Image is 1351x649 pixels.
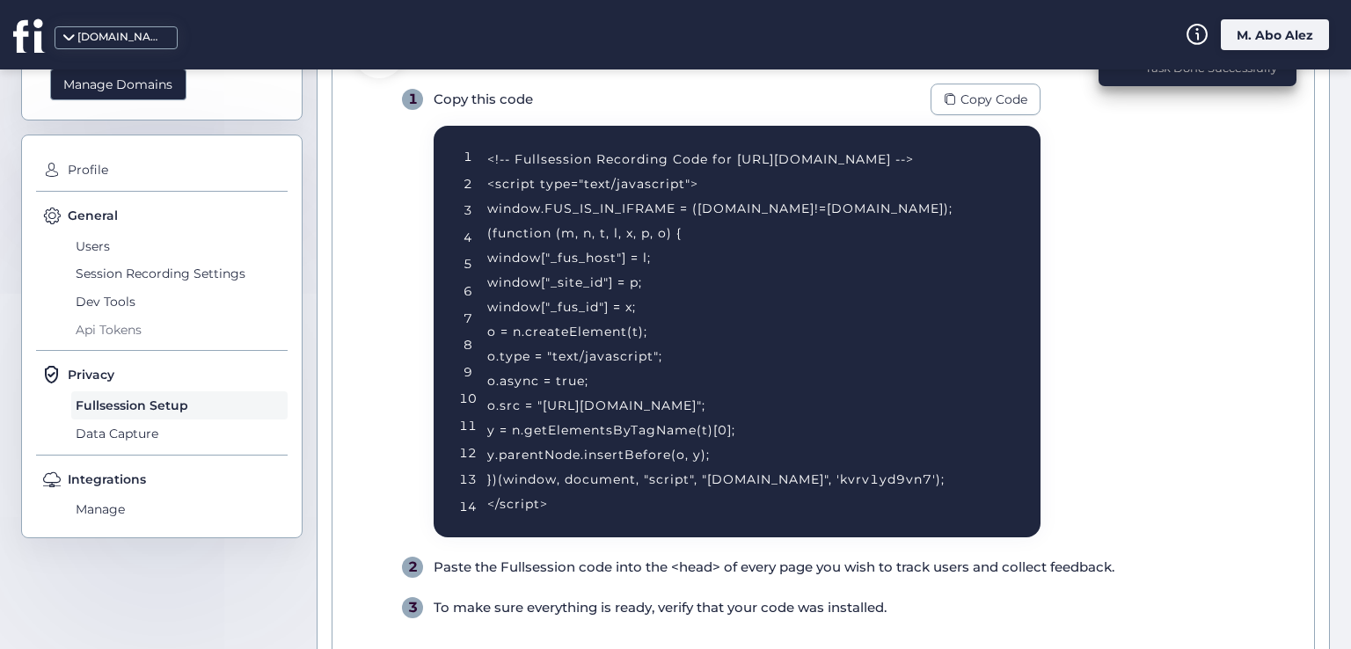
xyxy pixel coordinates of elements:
[402,89,423,110] div: 1
[464,335,472,354] div: 8
[77,29,165,46] div: [DOMAIN_NAME]
[464,309,472,328] div: 7
[68,365,114,384] span: Privacy
[459,497,477,516] div: 14
[487,147,997,516] div: <!-- Fullsession Recording Code for [URL][DOMAIN_NAME] --> <script type="text/javascript"> window...
[71,316,288,344] span: Api Tokens
[63,157,288,185] span: Profile
[960,90,1027,109] span: Copy Code
[1221,19,1329,50] div: M. Abo Alez
[71,288,288,316] span: Dev Tools
[434,557,1114,578] div: Paste the Fullsession code into the <head> of every page you wish to track users and collect feed...
[68,206,118,225] span: General
[71,391,288,419] span: Fullsession Setup
[459,470,477,489] div: 13
[464,228,472,247] div: 4
[71,260,288,288] span: Session Recording Settings
[434,597,887,618] div: To make sure everything is ready, verify that your code was installed.
[68,470,146,489] span: Integrations
[459,443,477,463] div: 12
[459,416,477,435] div: 11
[459,389,477,408] div: 10
[464,362,472,382] div: 9
[464,174,472,193] div: 2
[71,232,288,260] span: Users
[71,419,288,448] span: Data Capture
[71,496,288,524] span: Manage
[464,281,472,301] div: 6
[402,597,423,618] div: 3
[434,89,533,110] div: Copy this code
[464,201,472,220] div: 3
[402,557,423,578] div: 2
[464,147,472,166] div: 1
[50,69,186,101] div: Manage Domains
[464,254,472,273] div: 5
